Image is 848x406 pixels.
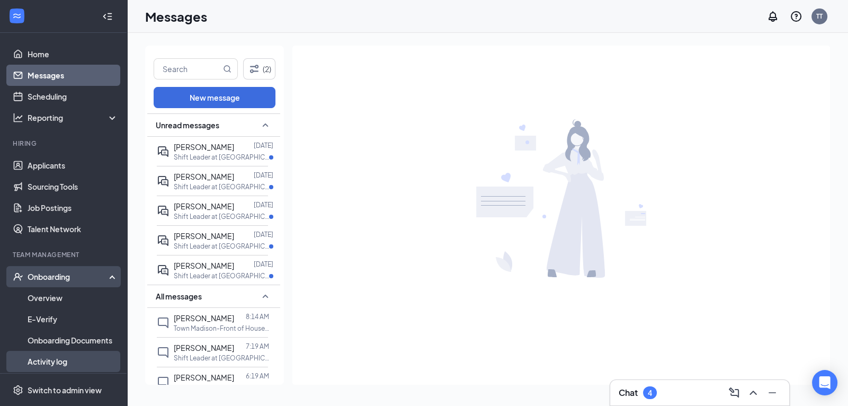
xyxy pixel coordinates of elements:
svg: Analysis [13,112,23,123]
span: [PERSON_NAME] [174,142,234,152]
p: Shift Leader at [GEOGRAPHIC_DATA] [174,153,269,162]
div: Onboarding [28,271,109,282]
a: Home [28,43,118,65]
p: [DATE] [254,141,273,150]
a: Scheduling [28,86,118,107]
p: 8:14 AM [246,312,269,321]
svg: ActiveDoubleChat [157,175,169,188]
svg: ActiveDoubleChat [157,234,169,247]
svg: ActiveDoubleChat [157,145,169,158]
svg: QuestionInfo [790,10,802,23]
span: [PERSON_NAME] [174,313,234,323]
div: Team Management [13,250,116,259]
button: Minimize [764,384,781,401]
a: E-Verify [28,308,118,330]
svg: Settings [13,385,23,395]
a: Team [28,372,118,393]
h3: Chat [619,387,638,399]
p: Town Madison-Front of House Team Member at [GEOGRAPHIC_DATA] [174,324,269,333]
p: Shift Leader at [GEOGRAPHIC_DATA] [174,383,269,392]
button: Filter (2) [243,58,275,80]
svg: ChatInactive [157,376,169,389]
button: ComposeMessage [726,384,743,401]
span: [PERSON_NAME] [174,343,234,352]
p: [DATE] [254,200,273,209]
div: Open Intercom Messenger [812,370,837,395]
a: Applicants [28,155,118,176]
span: [PERSON_NAME] [174,172,234,181]
div: Hiring [13,139,116,148]
p: Shift Leader at [GEOGRAPHIC_DATA] [174,354,269,363]
svg: ActiveDoubleChat [157,264,169,277]
a: Overview [28,287,118,308]
p: 7:19 AM [246,342,269,351]
p: Shift Leader at [GEOGRAPHIC_DATA] [174,242,269,251]
p: [DATE] [254,230,273,239]
svg: ChatInactive [157,346,169,359]
div: Reporting [28,112,119,123]
svg: ActiveDoubleChat [157,205,169,217]
a: Talent Network [28,218,118,240]
svg: Notifications [766,10,779,23]
svg: ChevronUp [747,386,760,399]
div: TT [816,12,823,21]
svg: MagnifyingGlass [223,65,231,73]
p: [DATE] [254,260,273,269]
svg: WorkstreamLogo [12,11,22,21]
div: 4 [648,389,652,398]
p: [DATE] [254,171,273,180]
p: Shift Leader at [GEOGRAPHIC_DATA] [174,271,269,280]
button: New message [154,87,275,108]
span: [PERSON_NAME] [174,231,234,241]
svg: ChatInactive [157,316,169,329]
span: [PERSON_NAME] [174,201,234,211]
a: Onboarding Documents [28,330,118,351]
span: [PERSON_NAME] [174,373,234,382]
svg: ComposeMessage [728,386,740,399]
a: Activity log [28,351,118,372]
span: Unread messages [156,120,219,130]
a: Sourcing Tools [28,176,118,197]
span: All messages [156,291,202,302]
a: Messages [28,65,118,86]
svg: Filter [248,63,261,75]
p: Shift Leader at [GEOGRAPHIC_DATA] [174,182,269,191]
svg: SmallChevronUp [259,290,272,303]
p: 6:19 AM [246,372,269,381]
svg: Collapse [102,11,113,22]
input: Search [154,59,221,79]
button: ChevronUp [745,384,762,401]
svg: SmallChevronUp [259,119,272,131]
div: Switch to admin view [28,385,102,395]
span: [PERSON_NAME] [174,261,234,270]
a: Job Postings [28,197,118,218]
svg: Minimize [766,386,779,399]
svg: UserCheck [13,271,23,282]
h1: Messages [145,7,207,25]
p: Shift Leader at [GEOGRAPHIC_DATA] [174,212,269,221]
